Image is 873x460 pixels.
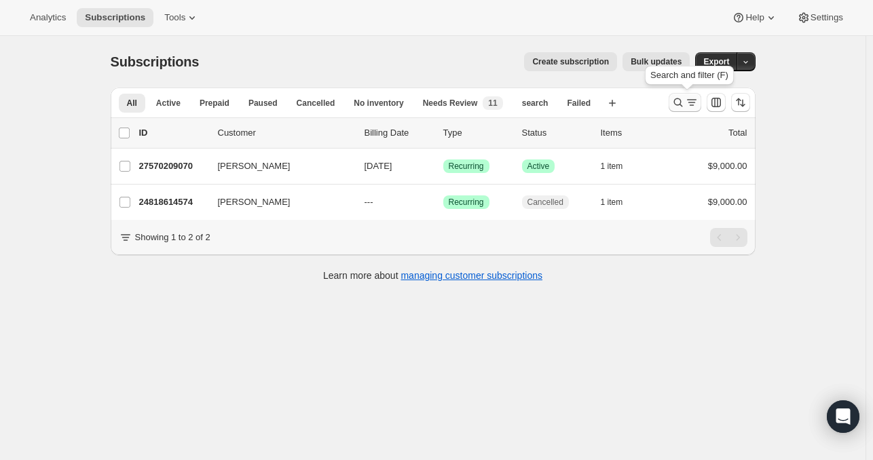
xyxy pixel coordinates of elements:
nav: Pagination [710,228,747,247]
button: [PERSON_NAME] [210,191,346,213]
p: Billing Date [365,126,432,140]
span: Cancelled [297,98,335,109]
button: Sort the results [731,93,750,112]
button: Search and filter results [669,93,701,112]
span: 11 [488,98,497,109]
p: Customer [218,126,354,140]
button: Customize table column order and visibility [707,93,726,112]
span: Needs Review [423,98,478,109]
span: $9,000.00 [708,197,747,207]
span: [PERSON_NAME] [218,159,291,173]
span: [DATE] [365,161,392,171]
span: Active [527,161,550,172]
span: search [522,98,549,109]
span: Recurring [449,161,484,172]
button: Create subscription [524,52,617,71]
div: Open Intercom Messenger [827,400,859,433]
span: Export [703,56,729,67]
span: 1 item [601,197,623,208]
span: Subscriptions [111,54,200,69]
span: Create subscription [532,56,609,67]
div: Type [443,126,511,140]
span: Prepaid [200,98,229,109]
span: Failed [567,98,591,109]
span: [PERSON_NAME] [218,195,291,209]
div: 27570209070[PERSON_NAME][DATE]SuccessRecurringSuccessActive1 item$9,000.00 [139,157,747,176]
span: 1 item [601,161,623,172]
span: Subscriptions [85,12,145,23]
button: 1 item [601,193,638,212]
span: Cancelled [527,197,563,208]
button: [PERSON_NAME] [210,155,346,177]
p: ID [139,126,207,140]
span: Tools [164,12,185,23]
span: $9,000.00 [708,161,747,171]
button: Bulk updates [623,52,690,71]
span: All [127,98,137,109]
p: Status [522,126,590,140]
button: Help [724,8,785,27]
span: No inventory [354,98,403,109]
a: managing customer subscriptions [401,270,542,281]
p: Learn more about [323,269,542,282]
p: Total [728,126,747,140]
button: Analytics [22,8,74,27]
span: Help [745,12,764,23]
p: Showing 1 to 2 of 2 [135,231,210,244]
button: Subscriptions [77,8,153,27]
span: Active [156,98,181,109]
div: IDCustomerBilling DateTypeStatusItemsTotal [139,126,747,140]
button: Tools [156,8,207,27]
div: Items [601,126,669,140]
span: --- [365,197,373,207]
span: Paused [248,98,278,109]
div: 24818614574[PERSON_NAME]---SuccessRecurringCancelled1 item$9,000.00 [139,193,747,212]
span: Analytics [30,12,66,23]
p: 24818614574 [139,195,207,209]
button: Export [695,52,737,71]
span: Settings [811,12,843,23]
button: Create new view [601,94,623,113]
span: Bulk updates [631,56,682,67]
button: 1 item [601,157,638,176]
p: 27570209070 [139,159,207,173]
button: Settings [789,8,851,27]
span: Recurring [449,197,484,208]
